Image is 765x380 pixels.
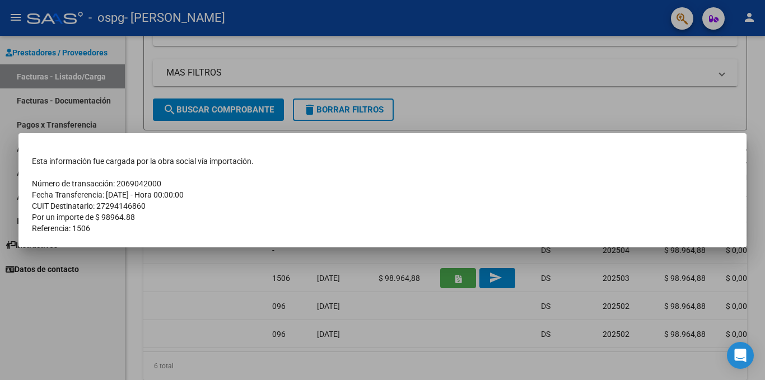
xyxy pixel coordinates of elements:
[32,223,733,234] td: Referencia: 1506
[32,178,733,189] td: Número de transacción: 2069042000
[32,200,733,212] td: CUIT Destinatario: 27294146860
[727,342,754,369] div: Open Intercom Messenger
[32,212,733,223] td: Por un importe de $ 98964.88
[32,189,733,200] td: Fecha Transferencia: [DATE] - Hora 00:00:00
[32,156,733,167] td: Esta información fue cargada por la obra social vía importación.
